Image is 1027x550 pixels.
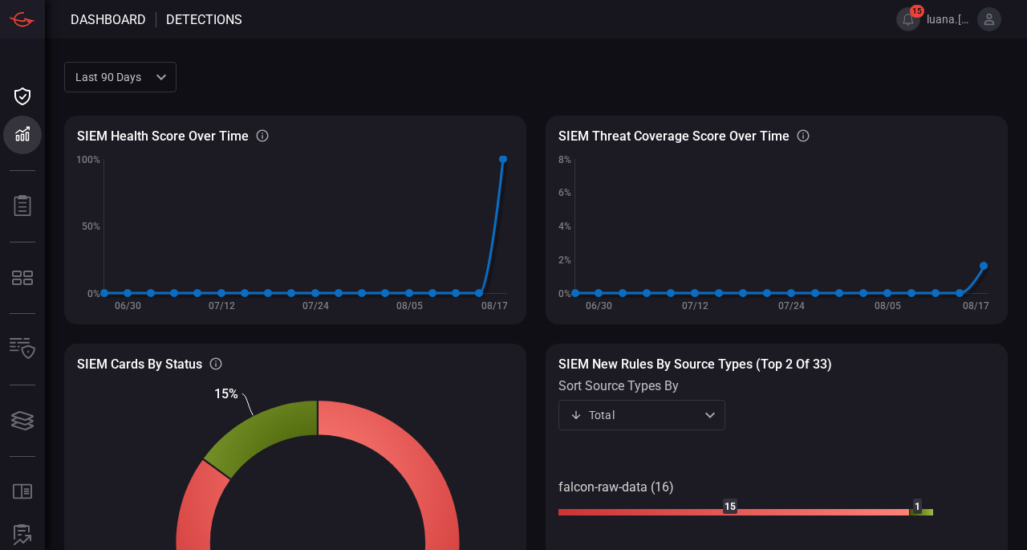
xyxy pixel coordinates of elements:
[558,288,571,299] text: 0%
[558,479,674,495] text: falcon-raw-data (16)
[558,255,571,266] text: 2%
[76,154,100,165] text: 100%
[3,187,42,226] button: Reports
[302,300,329,312] text: 07/24
[3,116,42,154] button: Detections
[558,154,571,165] text: 8%
[896,7,920,31] button: 15
[558,187,571,198] text: 6%
[77,356,202,372] h3: SIEM Cards By Status
[875,300,901,312] text: 08/05
[481,300,508,312] text: 08/17
[396,300,423,312] text: 08/05
[3,77,42,116] button: Dashboard
[558,221,571,232] text: 4%
[77,128,249,144] h3: SIEM Health Score Over Time
[82,221,100,232] text: 50%
[910,5,924,18] span: 15
[682,300,708,312] text: 07/12
[915,501,920,512] text: 1
[75,69,151,85] p: Last 90 days
[87,288,100,299] text: 0%
[558,128,790,144] h3: SIEM Threat coverage score over time
[558,356,995,372] h3: SIEM New rules by source types (Top 2 of 33)
[3,401,42,440] button: Cards
[115,300,141,312] text: 06/30
[3,330,42,369] button: Inventory
[558,378,725,393] label: sort source types by
[570,407,700,423] div: Total
[3,473,42,511] button: Rule Catalog
[209,300,235,312] text: 07/12
[166,12,242,27] span: Detections
[71,12,146,27] span: Dashboard
[3,259,42,297] button: MITRE - Detection Posture
[586,300,612,312] text: 06/30
[963,300,989,312] text: 08/17
[725,501,736,512] text: 15
[214,386,238,401] text: 15%
[778,300,805,312] text: 07/24
[927,13,971,26] span: luana.[PERSON_NAME]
